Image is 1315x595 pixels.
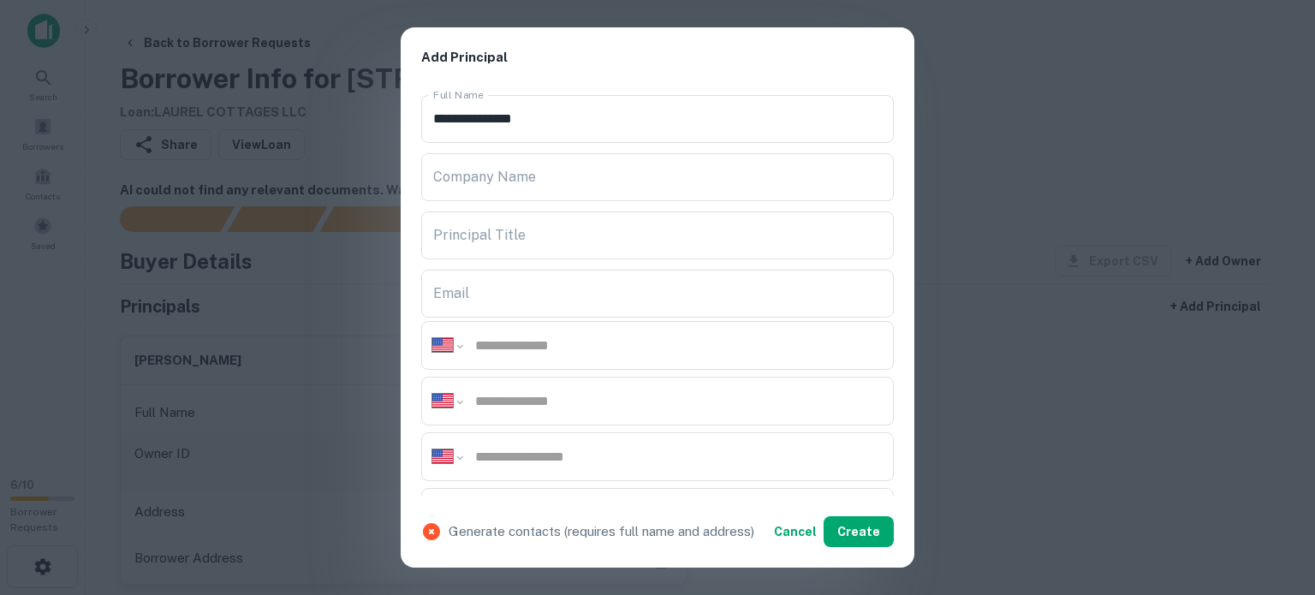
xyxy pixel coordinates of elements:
button: Cancel [767,516,824,547]
button: Create [824,516,894,547]
h2: Add Principal [401,27,914,88]
p: Generate contacts (requires full name and address) [449,521,754,542]
iframe: Chat Widget [1229,458,1315,540]
label: Full Name [433,87,484,102]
